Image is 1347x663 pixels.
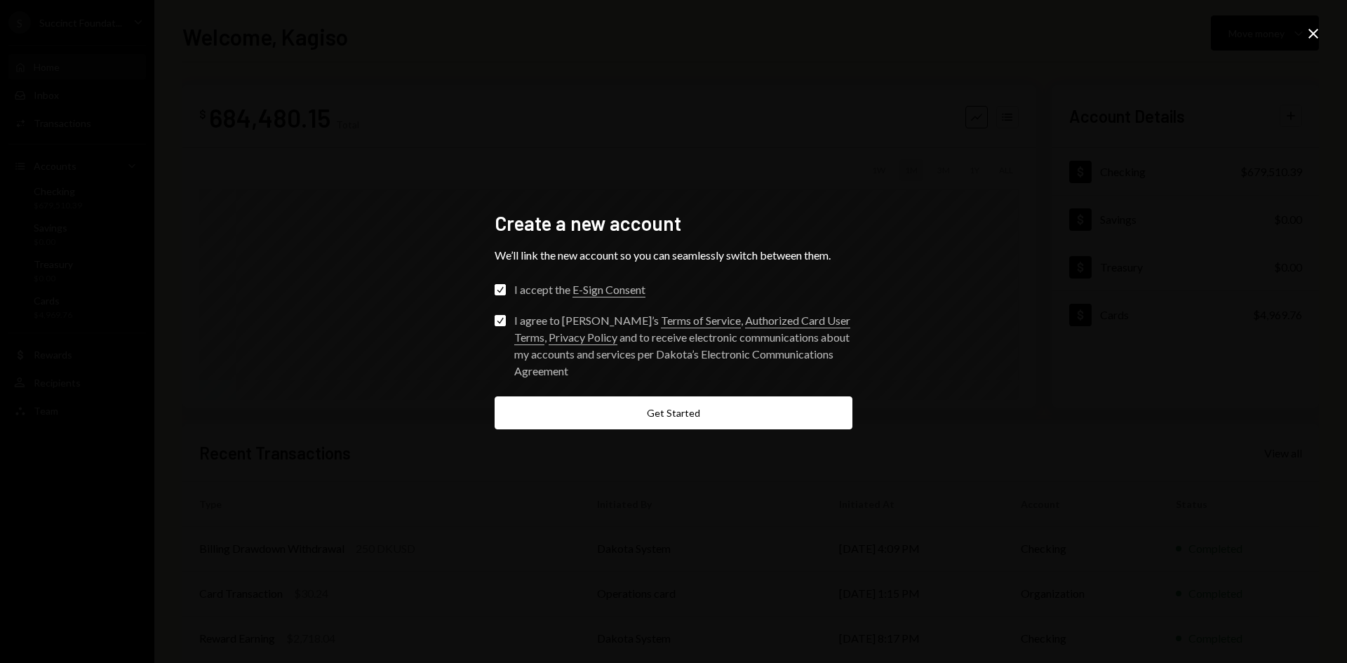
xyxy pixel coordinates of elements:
div: We’ll link the new account so you can seamlessly switch between them. [495,248,852,262]
a: E-Sign Consent [572,283,645,297]
a: Privacy Policy [549,330,617,345]
button: Get Started [495,396,852,429]
h2: Create a new account [495,210,852,237]
a: Terms of Service [661,314,741,328]
button: I agree to [PERSON_NAME]’s Terms of Service, Authorized Card User Terms, Privacy Policy and to re... [495,315,506,326]
a: Authorized Card User Terms [514,314,850,345]
button: I accept the E-Sign Consent [495,284,506,295]
div: I accept the [514,281,645,298]
div: I agree to [PERSON_NAME]’s , , and to receive electronic communications about my accounts and ser... [514,312,852,380]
